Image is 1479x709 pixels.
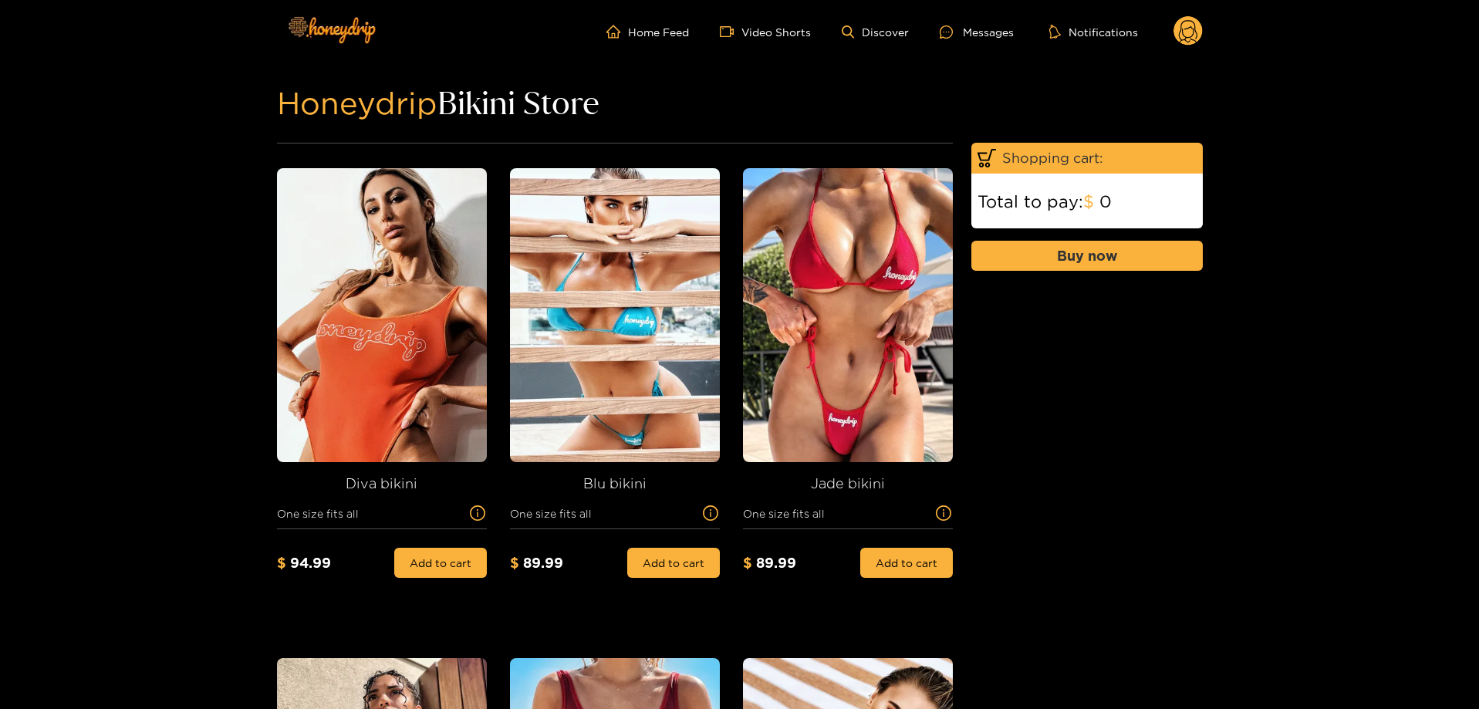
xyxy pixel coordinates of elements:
span: info-circle [934,505,953,521]
span: $ [277,555,286,570]
a: Video Shorts [720,25,811,39]
span: $ [1083,191,1094,211]
span: video-camera [720,25,741,39]
a: Discover [842,25,909,39]
span: info-circle [701,505,720,521]
button: Notifications [1045,24,1143,39]
h3: Diva bikini [277,474,487,492]
span: $ [510,555,519,570]
button: Add to cart [627,548,720,578]
div: Messages [940,23,1014,41]
span: $ [743,555,752,570]
a: Home Feed [606,25,689,39]
img: store [510,168,731,462]
button: Buy now [971,241,1203,271]
div: 89.99 [743,554,836,572]
span: One size fits all [510,505,701,522]
button: Add to cart [394,548,487,578]
span: Shopping cart: [1002,149,1197,167]
div: 89.99 [510,554,603,572]
img: store [277,168,498,462]
span: One size fits all [743,505,934,522]
h3: Blu bikini [510,474,720,492]
span: home [606,25,628,39]
div: 94.99 [277,554,370,572]
div: Total to pay: 0 [971,192,1203,210]
span: Honeydrip [277,86,437,120]
button: Add to cart [860,548,953,578]
img: store [743,168,964,462]
span: One size fits all [277,505,468,522]
h3: Jade bikini [743,474,953,492]
h1: Bikini Store [277,94,1203,112]
span: info-circle [468,505,487,521]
